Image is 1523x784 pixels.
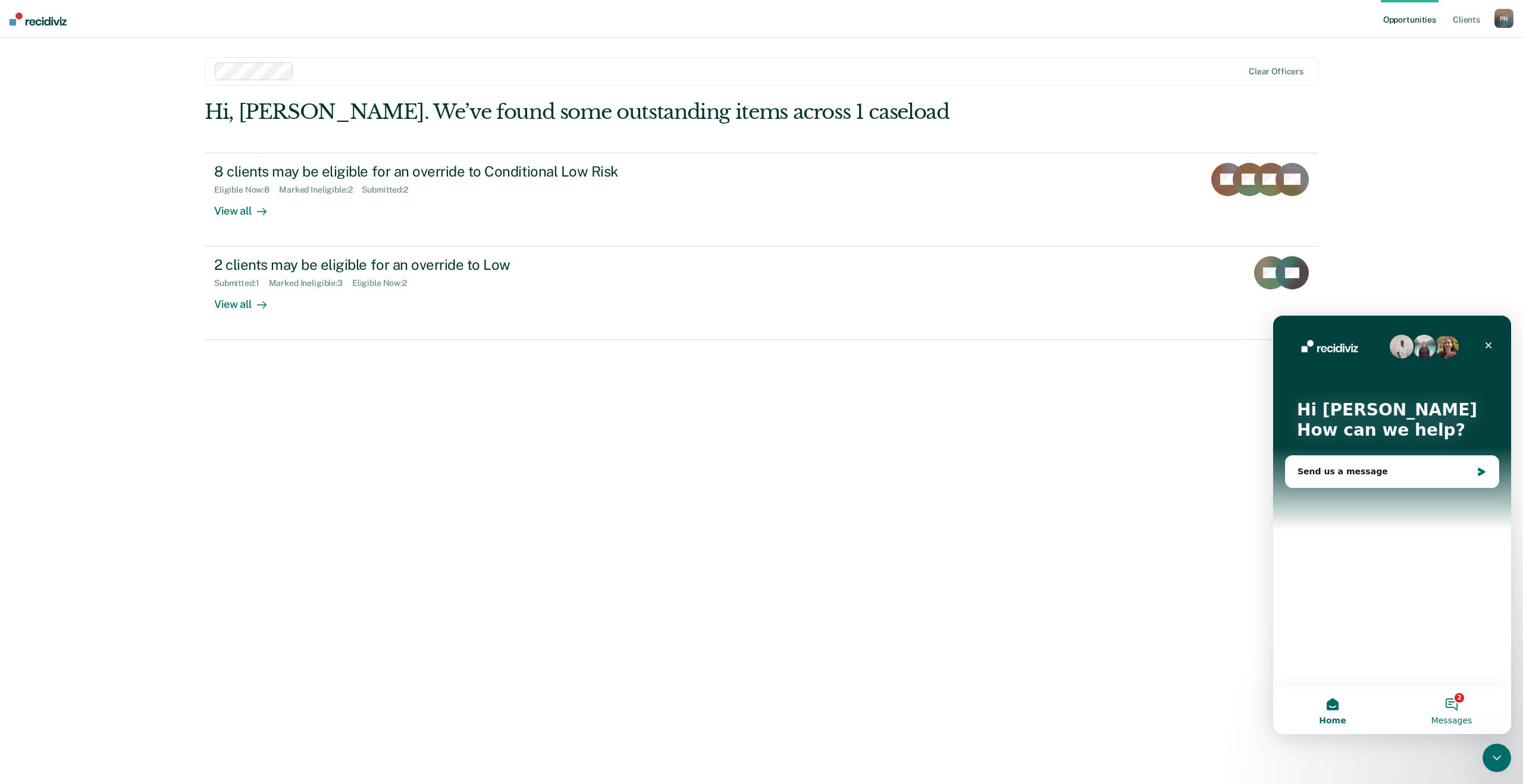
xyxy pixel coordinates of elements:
div: Hi, [PERSON_NAME]. We’ve found some outstanding items across 1 caseload [205,100,1096,124]
div: Eligible Now : 8 [214,185,279,195]
a: 2 clients may be eligible for an override to LowSubmitted:1Marked Ineligible:3Eligible Now:2View all [205,247,1318,340]
div: View all [214,288,281,311]
div: 8 clients may be eligible for an override to Conditional Low Risk [214,163,632,180]
div: Marked Ineligible : 3 [269,278,352,288]
iframe: Intercom live chat [1483,744,1511,772]
div: Submitted : 1 [214,278,269,288]
button: PN [1494,9,1513,28]
div: Marked Ineligible : 2 [279,185,362,195]
div: Eligible Now : 2 [352,278,416,288]
img: Recidiviz [10,12,67,26]
div: 2 clients may be eligible for an override to Low [214,256,632,273]
div: Submitted : 2 [362,185,418,195]
div: Clear officers [1249,67,1303,77]
div: View all [214,194,281,218]
a: 8 clients may be eligible for an override to Conditional Low RiskEligible Now:8Marked Ineligible:... [205,153,1318,247]
iframe: Intercom live chat [1273,316,1511,734]
div: P N [1494,9,1513,28]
